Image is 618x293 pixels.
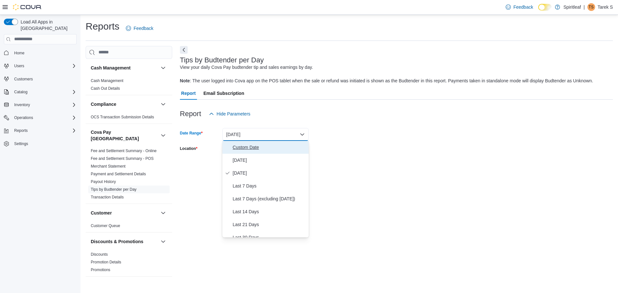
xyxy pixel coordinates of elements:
[12,88,30,96] button: Catalog
[233,208,306,215] span: Last 14 Days
[159,100,167,108] button: Compliance
[91,148,157,153] span: Fee and Settlement Summary - Online
[1,113,79,122] button: Operations
[217,111,250,117] span: Hide Parameters
[233,169,306,177] span: [DATE]
[91,171,146,177] span: Payment and Settlement Details
[12,101,33,109] button: Inventory
[1,126,79,135] button: Reports
[584,3,585,11] p: |
[91,224,120,228] a: Customer Queue
[91,129,158,142] button: Cova Pay [GEOGRAPHIC_DATA]
[91,65,158,71] button: Cash Management
[233,156,306,164] span: [DATE]
[91,267,110,272] span: Promotions
[14,89,27,95] span: Catalog
[180,46,188,54] button: Next
[86,113,172,124] div: Compliance
[1,100,79,109] button: Inventory
[91,149,157,153] a: Fee and Settlement Summary - Online
[206,107,253,120] button: Hide Parameters
[14,102,30,107] span: Inventory
[203,87,244,100] span: Email Subscription
[91,164,126,169] a: Merchant Statement
[91,210,158,216] button: Customer
[538,4,552,11] input: Dark Mode
[12,49,27,57] a: Home
[12,114,36,122] button: Operations
[1,61,79,70] button: Users
[12,127,77,134] span: Reports
[233,221,306,228] span: Last 21 Days
[14,77,33,82] span: Customers
[222,128,309,141] button: [DATE]
[159,132,167,139] button: Cova Pay [GEOGRAPHIC_DATA]
[12,101,77,109] span: Inventory
[598,3,613,11] p: Tarek S
[12,127,30,134] button: Reports
[86,147,172,204] div: Cova Pay [GEOGRAPHIC_DATA]
[12,114,77,122] span: Operations
[18,19,77,32] span: Load All Apps in [GEOGRAPHIC_DATA]
[91,172,146,176] a: Payment and Settlement Details
[91,195,124,199] a: Transaction Details
[222,141,309,237] div: Select listbox
[180,64,593,84] div: View your daily Cova Pay budtender tip and sales earnings by day. : The user logged into Cova app...
[233,182,306,190] span: Last 7 Days
[12,62,27,70] button: Users
[14,128,28,133] span: Reports
[14,141,28,146] span: Settings
[86,251,172,276] div: Discounts & Promotions
[91,210,112,216] h3: Customer
[14,63,24,69] span: Users
[180,56,264,64] h3: Tips by Budtender per Day
[181,87,196,100] span: Report
[587,3,595,11] div: Tarek S
[91,268,110,272] a: Promotions
[91,252,108,257] a: Discounts
[180,131,203,136] label: Date Range
[91,179,116,184] span: Payout History
[91,78,123,83] span: Cash Management
[91,223,120,228] span: Customer Queue
[123,22,156,35] a: Feedback
[91,78,123,83] a: Cash Management
[1,139,79,148] button: Settings
[14,115,33,120] span: Operations
[86,77,172,95] div: Cash Management
[12,140,77,148] span: Settings
[12,88,77,96] span: Catalog
[91,115,154,119] a: OCS Transaction Submission Details
[1,87,79,96] button: Catalog
[159,238,167,245] button: Discounts & Promotions
[12,140,31,148] a: Settings
[14,50,24,56] span: Home
[134,25,153,32] span: Feedback
[91,101,158,107] button: Compliance
[91,187,136,192] a: Tips by Budtender per Day
[180,146,198,151] label: Location
[91,65,131,71] h3: Cash Management
[180,78,190,83] b: Note
[159,64,167,72] button: Cash Management
[563,3,581,11] p: Spiritleaf
[12,62,77,70] span: Users
[91,114,154,120] span: OCS Transaction Submission Details
[13,4,42,10] img: Cova
[1,74,79,84] button: Customers
[589,3,594,11] span: TS
[91,86,120,91] a: Cash Out Details
[1,48,79,58] button: Home
[12,75,35,83] a: Customers
[91,179,116,184] a: Payout History
[91,156,154,161] a: Fee and Settlement Summary - POS
[12,49,77,57] span: Home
